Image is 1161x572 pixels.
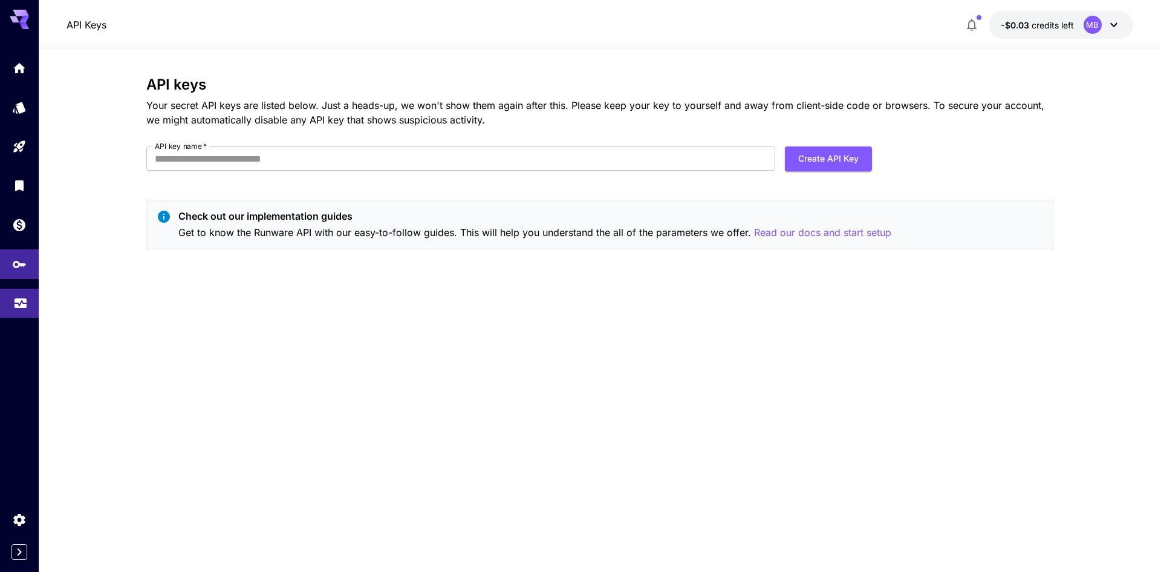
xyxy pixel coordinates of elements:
[1001,19,1074,31] div: -$0.0311
[1084,16,1102,34] div: MB
[67,18,106,32] nav: breadcrumb
[12,217,27,232] div: Wallet
[1001,20,1032,30] span: -$0.03
[12,178,27,193] div: Library
[178,209,891,223] p: Check out our implementation guides
[155,141,207,151] label: API key name
[11,544,27,560] button: Expand sidebar
[13,292,28,307] div: Usage
[12,253,27,268] div: API Keys
[12,139,27,154] div: Playground
[67,18,106,32] a: API Keys
[146,76,1053,93] h3: API keys
[989,11,1133,39] button: -$0.0311MB
[785,146,872,171] button: Create API Key
[12,61,27,76] div: Home
[12,100,27,115] div: Models
[178,225,891,240] p: Get to know the Runware API with our easy-to-follow guides. This will help you understand the all...
[754,225,891,240] button: Read our docs and start setup
[12,512,27,527] div: Settings
[1032,20,1074,30] span: credits left
[146,98,1053,127] p: Your secret API keys are listed below. Just a heads-up, we won't show them again after this. Plea...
